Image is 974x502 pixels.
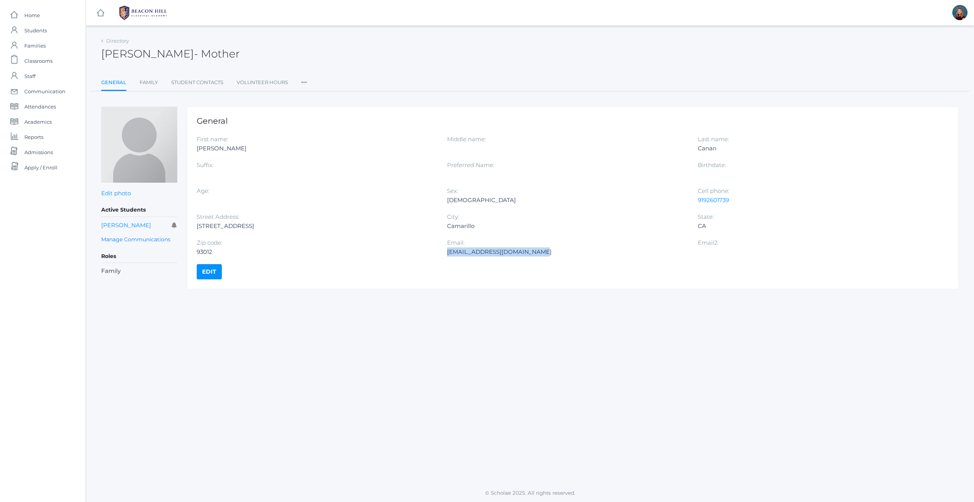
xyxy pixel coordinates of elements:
i: Receives communications for this student [172,222,177,228]
div: Lindsay Leeds [952,5,968,20]
a: Student Contacts [171,75,223,90]
a: Volunteer Hours [237,75,288,90]
h5: Roles [101,250,177,263]
span: Reports [24,129,43,145]
label: City: [447,213,459,220]
label: Email: [447,239,465,246]
label: Email2: [698,239,718,246]
a: [PERSON_NAME] [101,222,151,229]
a: Edit photo [101,190,131,197]
div: [DEMOGRAPHIC_DATA] [447,196,686,205]
label: State: [698,213,714,220]
span: Apply / Enroll [24,160,57,175]
div: Camarillo [447,222,686,231]
div: [EMAIL_ADDRESS][DOMAIN_NAME] [447,247,686,257]
span: Admissions [24,145,53,160]
label: Cell phone: [698,187,729,194]
span: Families [24,38,46,53]
span: Students [24,23,47,38]
label: Age: [197,187,209,194]
img: BHCALogos-05-308ed15e86a5a0abce9b8dd61676a3503ac9727e845dece92d48e8588c001991.png [115,3,172,22]
a: Manage Communications [101,235,170,244]
a: Edit [197,264,222,279]
span: Communication [24,84,65,99]
span: Home [24,8,40,23]
label: Last name: [698,135,729,143]
label: Suffix: [197,161,213,169]
div: Canan [698,144,937,153]
a: General [101,75,126,91]
label: Birthdate: [698,161,726,169]
p: © Scholae 2025. All rights reserved. [86,489,974,497]
h5: Active Students [101,204,177,217]
li: Family [101,267,177,276]
div: 93012 [197,247,436,257]
h2: [PERSON_NAME] [101,48,240,60]
label: Preferred Name: [447,161,494,169]
label: First name: [197,135,228,143]
label: Zip code: [197,239,222,246]
span: Classrooms [24,53,53,69]
a: Directory [106,38,129,44]
div: CA [698,222,937,231]
a: 9192601739 [698,196,729,204]
span: Staff [24,69,35,84]
label: Sex: [447,187,458,194]
div: [STREET_ADDRESS] [197,222,436,231]
img: Hallie Canan [101,107,177,183]
h1: General [197,116,949,125]
a: Family [140,75,158,90]
span: - Mother [194,47,240,60]
div: [PERSON_NAME] [197,144,436,153]
span: Attendances [24,99,56,114]
label: Street Address: [197,213,239,220]
span: Academics [24,114,52,129]
label: Middle name: [447,135,486,143]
